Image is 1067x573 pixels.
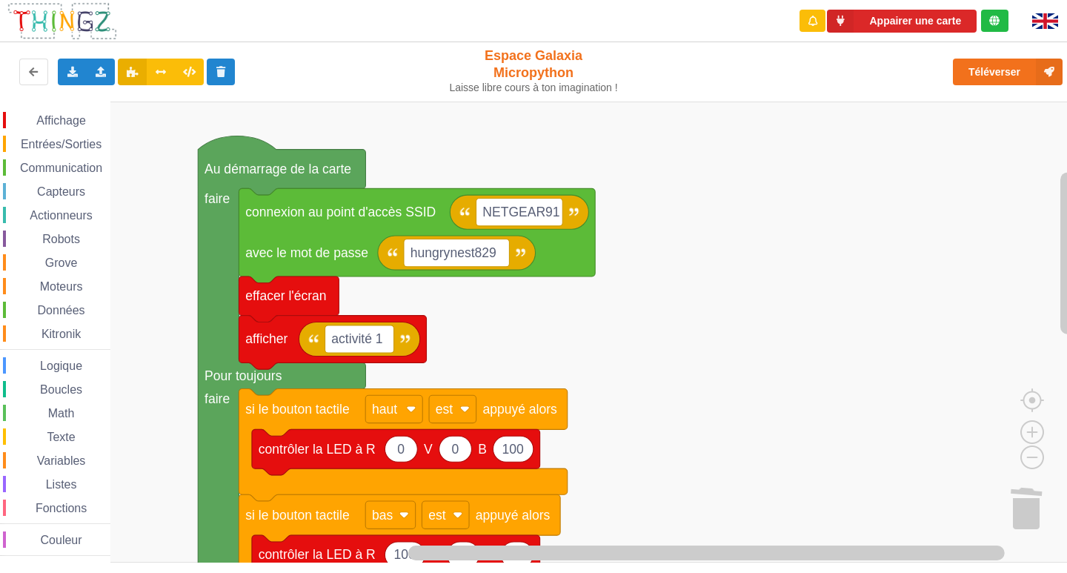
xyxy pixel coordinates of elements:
span: Fonctions [33,502,89,514]
img: thingz_logo.png [7,1,118,41]
text: effacer l'écran [245,288,326,303]
span: Communication [18,162,104,174]
text: B [478,442,487,457]
span: Kitronik [39,328,83,340]
span: Données [36,304,87,317]
text: bas [372,508,393,523]
span: Logique [38,360,84,372]
text: si le bouton tactile [245,508,349,523]
img: gb.png [1032,13,1058,29]
button: Appairer une carte [827,10,977,33]
text: contrôler la LED à R [259,442,376,457]
text: haut [372,402,397,417]
span: Boucles [38,383,84,396]
text: afficher [245,332,287,347]
span: Grove [43,256,80,269]
span: Variables [35,454,88,467]
text: avec le mot de passe [245,245,368,260]
span: Capteurs [35,185,87,198]
span: Math [46,407,77,420]
text: hungrynest829 [410,245,496,260]
text: 100 [502,442,524,457]
text: est [436,402,453,417]
span: Moteurs [38,280,85,293]
text: faire [205,191,230,206]
div: Espace Galaxia Micropython [443,47,625,94]
span: Affichage [34,114,87,127]
text: 0 [452,442,459,457]
text: connexion au point d'accès SSID [245,205,436,219]
text: si le bouton tactile [245,402,349,417]
button: Téléverser [953,59,1063,85]
span: Actionneurs [27,209,95,222]
text: activité 1 [331,332,382,347]
text: Pour toujours [205,368,282,383]
text: NETGEAR91 [482,205,559,219]
div: Tu es connecté au serveur de création de Thingz [981,10,1008,32]
text: Au démarrage de la carte [205,162,351,176]
text: est [428,508,446,523]
text: appuyé alors [476,508,551,523]
text: 0 [397,442,405,457]
span: Listes [44,478,79,491]
text: appuyé alors [482,402,557,417]
div: Laisse libre cours à ton imagination ! [443,82,625,94]
span: Robots [40,233,82,245]
text: V [424,442,433,457]
span: Entrées/Sorties [19,138,104,150]
text: faire [205,391,230,406]
span: Texte [44,431,77,443]
span: Couleur [39,534,84,546]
